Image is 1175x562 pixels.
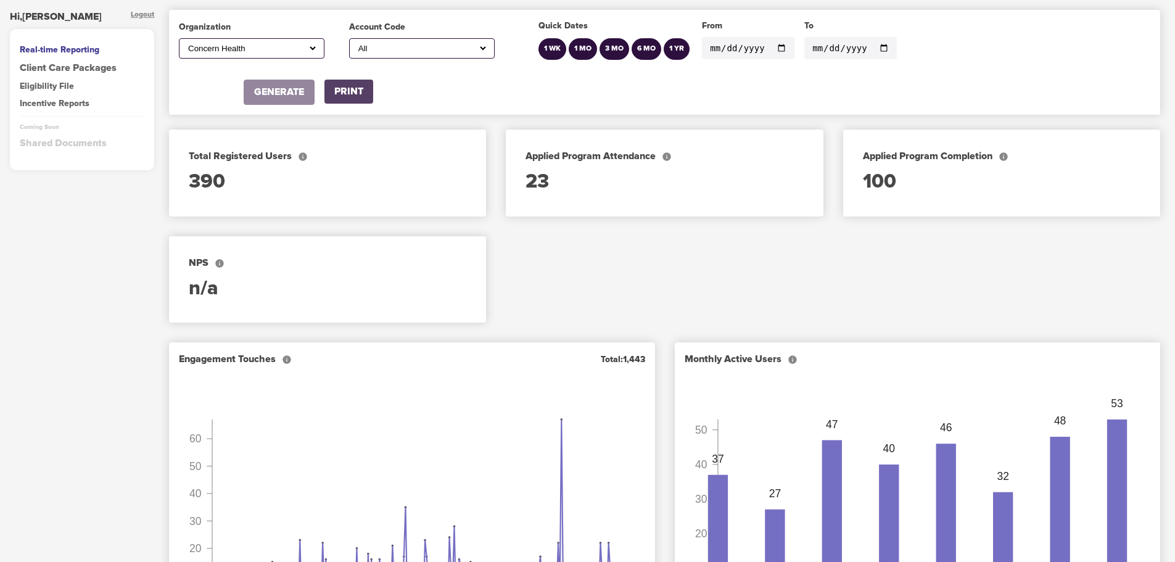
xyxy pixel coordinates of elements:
div: Logout [131,10,154,24]
div: 3 MO [605,44,624,54]
tspan: 46 [940,421,952,434]
button: 1 WK [538,38,566,60]
button: GENERATE [244,80,315,105]
tspan: 40 [883,442,895,455]
div: Account Code [349,21,495,33]
tspan: 53 [1111,397,1123,410]
svg: The total number of participants who attended an Applied Program (live and recorded) during the p... [662,152,672,162]
svg: A widely used satisfaction measure to determine a customer's propensity to recommend the service ... [215,258,225,268]
div: Quick Dates [538,20,692,32]
svg: The percentage of unique participants who completed at least 70% of the Applied Programs. [999,152,1008,162]
tspan: 40 [695,458,707,471]
div: n/a [189,275,466,304]
svg: The total number of engaged touches of the various eM life features and programs during the period. [282,355,292,365]
div: Incentive Reports [20,97,144,110]
div: 6 MO [637,44,656,54]
div: Eligibility File [20,80,144,93]
div: NPS [189,256,466,270]
button: 1 YR [664,38,690,60]
div: Coming Soon [20,123,144,131]
div: 390 [189,168,466,197]
div: To [804,20,897,32]
tspan: 50 [695,424,707,436]
tspan: 47 [826,418,838,431]
div: Shared Documents [20,136,144,151]
div: Organization [179,21,324,33]
tspan: 20 [189,542,202,555]
tspan: 27 [769,487,780,500]
tspan: 32 [997,470,1008,482]
div: 1 WK [544,44,561,54]
button: 6 MO [632,38,661,60]
svg: Monthly Active Users. The 30 day rolling count of active users [788,355,798,365]
div: Monthly Active Users [685,352,798,366]
div: 100 [863,168,1140,197]
div: 1 MO [574,44,592,54]
div: Engagement Touches [179,352,292,366]
div: PRINT [334,85,363,99]
div: 23 [526,168,803,197]
svg: The total number of participants who created accounts for eM Life. [298,152,308,162]
div: Applied Program Attendance [526,149,803,163]
tspan: 30 [695,493,707,505]
div: 1 YR [669,44,684,54]
button: 3 MO [600,38,629,60]
tspan: 37 [712,453,724,465]
div: From [702,20,794,32]
tspan: 48 [1054,415,1066,427]
button: 1 MO [569,38,597,60]
tspan: 40 [189,487,202,500]
div: GENERATE [254,85,304,99]
tspan: 60 [189,432,202,445]
div: Applied Program Completion [863,149,1140,163]
div: Total: 1,443 [601,353,645,366]
div: Total Registered Users [189,149,466,163]
tspan: 30 [189,515,202,527]
div: Hi, [PERSON_NAME] [10,10,102,24]
div: Real-time Reporting [20,44,144,56]
tspan: 50 [189,460,202,473]
a: Client Care Packages [20,61,144,75]
tspan: 20 [695,528,707,540]
button: PRINT [324,80,373,104]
